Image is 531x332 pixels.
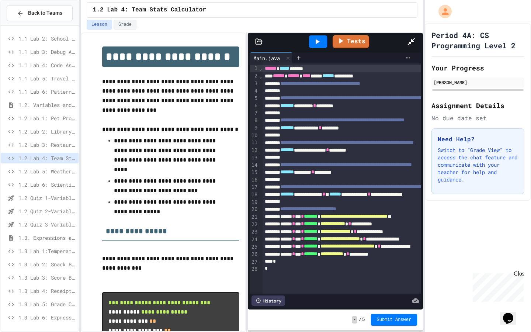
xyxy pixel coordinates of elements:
button: Lesson [87,20,112,30]
div: 6 [250,102,259,110]
span: 1.3 Lab 6: Expression Evaluator Fix [18,314,76,321]
span: 5 [362,317,365,323]
div: Chat with us now!Close [3,3,51,47]
div: 13 [250,154,259,162]
span: 1.1 Lab 5: Travel Route Debugger [18,75,76,82]
iframe: chat widget [500,302,524,325]
div: 3 [250,80,259,87]
span: 1.3. Expressions and Output [New] [18,234,76,242]
div: 4 [250,87,259,95]
span: 1.3 Lab 1:Temperature Display Fix [18,247,76,255]
span: 1.2 Quiz 1-Variables and Data Types [18,194,76,202]
span: 1.2 Lab 2: Library Card Creator [18,128,76,135]
span: 1.2 Lab 4: Team Stats Calculator [18,154,76,162]
div: My Account [431,3,454,20]
div: 2 [250,72,259,80]
div: 28 [250,266,259,273]
span: - [352,316,357,324]
div: 19 [250,199,259,206]
div: 24 [250,236,259,243]
span: 1.1 Lab 3: Debug Assembly [18,48,76,56]
span: 1.3 Lab 5: Grade Calculator Pro [18,300,76,308]
div: Main.java [250,54,284,62]
div: 9 [250,124,259,132]
div: 8 [250,117,259,124]
span: 1.2. Variables and Data Types [18,101,76,109]
span: 1.3 Lab 3: Score Board Fixer [18,274,76,281]
span: Back to Teams [28,9,62,17]
div: 14 [250,162,259,169]
div: 23 [250,228,259,236]
h2: Your Progress [431,63,524,73]
span: 1.1 Lab 6: Pattern Detective [18,88,76,96]
div: 12 [250,147,259,154]
span: 1.2 Lab 4: Team Stats Calculator [93,6,206,14]
div: 17 [250,184,259,191]
div: 1 [250,65,259,72]
div: 22 [250,221,259,228]
div: [PERSON_NAME] [434,79,522,86]
span: 1.2 Lab 1: Pet Profile Fix [18,114,76,122]
div: 7 [250,110,259,117]
iframe: chat widget [470,270,524,302]
span: 1.2 Lab 6: Scientific Calculator [18,181,76,189]
span: 1.3 Lab 2: Snack Budget Tracker [18,260,76,268]
div: 5 [250,95,259,102]
div: Main.java [250,52,293,63]
div: 11 [250,139,259,146]
div: 25 [250,243,259,251]
span: 1.1 Lab 2: School Announcements [18,35,76,42]
div: No due date set [431,114,524,122]
h1: Period 4A: CS Programming Level 2 [431,30,524,51]
span: 1.2 Quiz 3-Variables and Data Types [18,221,76,228]
div: 26 [250,251,259,258]
div: 15 [250,169,259,176]
span: 1.3 Lab 4: Receipt Formatter [18,287,76,295]
button: Back to Teams [7,5,73,21]
span: / [359,317,361,323]
span: Fold line [259,73,263,79]
span: Submit Answer [377,317,412,323]
div: History [251,295,285,306]
span: 1.2 Lab 3: Restaurant Order System [18,141,76,149]
h3: Need Help? [438,135,518,143]
span: 1.2 Lab 5: Weather Station Debugger [18,167,76,175]
span: 1.2 Quiz 2-Variables and Data Types [18,207,76,215]
p: Switch to "Grade View" to access the chat feature and communicate with your teacher for help and ... [438,146,518,183]
button: Grade [114,20,136,30]
div: 20 [250,206,259,213]
div: 21 [250,214,259,221]
button: Submit Answer [371,314,417,326]
h2: Assignment Details [431,100,524,111]
a: Tests [333,35,369,48]
span: 1.1 Lab 4: Code Assembly Challenge [18,61,76,69]
div: 16 [250,176,259,184]
div: 27 [250,259,259,266]
span: Fold line [259,65,263,71]
div: 18 [250,191,259,198]
div: 10 [250,132,259,139]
